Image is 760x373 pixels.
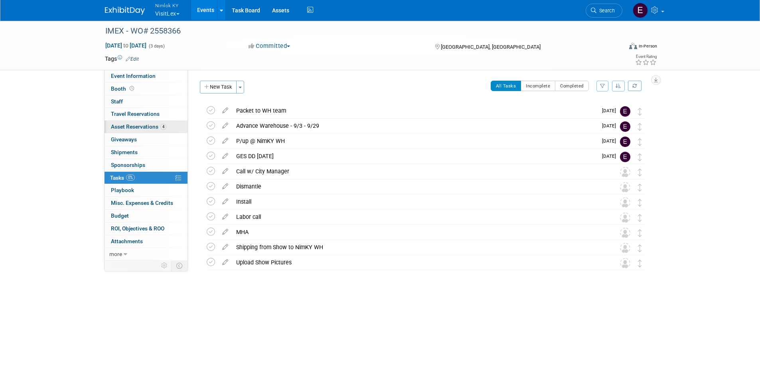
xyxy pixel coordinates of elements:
[232,119,597,133] div: Advance Warehouse - 9/3 - 9/29
[111,136,137,143] span: Giveaways
[232,256,604,269] div: Upload Show Pictures
[122,42,130,49] span: to
[105,83,188,95] a: Booth
[638,244,642,252] i: Move task
[232,210,604,224] div: Labor call
[620,152,630,162] img: Elizabeth Griffin
[602,123,620,129] span: [DATE]
[596,8,615,14] span: Search
[620,106,630,117] img: Elizabeth Griffin
[105,108,188,120] a: Travel Reservations
[160,124,166,130] span: 4
[620,228,630,238] img: Unassigned
[218,107,232,114] a: edit
[105,235,188,248] a: Attachments
[232,180,604,193] div: Dismantle
[441,44,541,50] span: [GEOGRAPHIC_DATA], [GEOGRAPHIC_DATA]
[105,95,188,108] a: Staff
[232,134,597,148] div: P/up @ NimKY WH
[628,81,642,91] a: Refresh
[638,138,642,146] i: Move task
[218,153,232,160] a: edit
[218,259,232,266] a: edit
[232,165,604,178] div: Call w/ City Manager
[602,138,620,144] span: [DATE]
[635,55,657,59] div: Event Rating
[620,243,630,253] img: Unassigned
[232,225,604,239] div: MHA
[105,222,188,235] a: ROI, Objectives & ROO
[638,260,642,267] i: Move task
[218,168,232,175] a: edit
[218,183,232,190] a: edit
[602,153,620,159] span: [DATE]
[638,123,642,131] i: Move task
[638,43,657,49] div: In-Person
[109,251,122,257] span: more
[105,184,188,196] a: Playbook
[586,4,622,18] a: Search
[638,153,642,161] i: Move task
[620,182,630,192] img: Unassigned
[105,159,188,171] a: Sponsorships
[111,73,156,79] span: Event Information
[148,44,165,49] span: (3 days)
[111,162,145,168] span: Sponsorships
[105,248,188,260] a: more
[232,195,604,208] div: Install
[105,42,147,49] span: [DATE] [DATE]
[111,123,166,130] span: Asset Reservations
[126,56,139,62] a: Edit
[110,175,135,181] span: Tasks
[105,55,139,63] td: Tags
[158,260,172,271] td: Personalize Event Tab Strip
[575,42,657,54] div: Event Format
[105,146,188,159] a: Shipments
[218,228,232,236] a: edit
[105,210,188,222] a: Budget
[128,85,136,91] span: Booth not reserved yet
[620,137,630,147] img: Elizabeth Griffin
[111,200,173,206] span: Misc. Expenses & Credits
[155,1,180,10] span: Nimlok KY
[638,169,642,176] i: Move task
[218,122,232,129] a: edit
[633,3,648,18] img: Elizabeth Griffin
[629,43,637,49] img: Format-Inperson.png
[171,260,188,271] td: Toggle Event Tabs
[620,121,630,132] img: Elizabeth Griffin
[111,85,136,92] span: Booth
[103,24,610,38] div: IMEX - WO# 2558366
[105,70,188,82] a: Event Information
[218,213,232,220] a: edit
[111,225,164,232] span: ROI, Objectives & ROO
[232,104,597,117] div: Packet to WH team
[638,108,642,115] i: Move task
[105,7,145,15] img: ExhibitDay
[218,198,232,205] a: edit
[246,42,293,50] button: Committed
[638,184,642,191] i: Move task
[555,81,589,91] button: Completed
[232,149,597,163] div: GES DD [DATE]
[111,111,160,117] span: Travel Reservations
[491,81,521,91] button: All Tasks
[111,98,123,105] span: Staff
[620,258,630,268] img: Unassigned
[111,212,129,219] span: Budget
[111,149,138,155] span: Shipments
[105,172,188,184] a: Tasks0%
[218,137,232,145] a: edit
[111,238,143,244] span: Attachments
[638,229,642,237] i: Move task
[111,187,134,193] span: Playbook
[638,214,642,222] i: Move task
[602,108,620,113] span: [DATE]
[105,133,188,146] a: Giveaways
[218,244,232,251] a: edit
[232,240,604,254] div: Shipping from Show to NimKY WH
[620,212,630,223] img: Unassigned
[105,197,188,209] a: Misc. Expenses & Credits
[126,175,135,181] span: 0%
[200,81,237,93] button: New Task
